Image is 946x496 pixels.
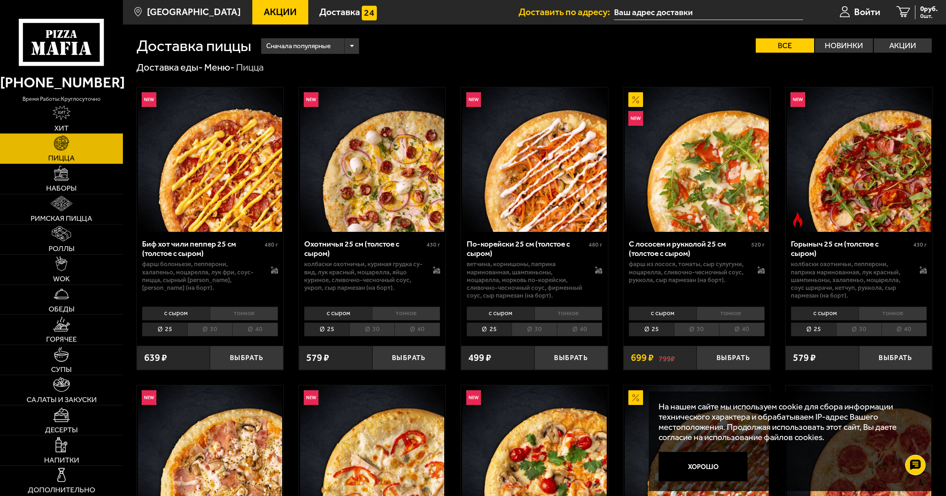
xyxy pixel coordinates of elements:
[786,87,932,232] a: НовинкаОстрое блюдоГорыныч 25 см (толстое с сыром)
[394,323,440,336] li: 40
[210,346,283,370] button: Выбрать
[45,426,78,434] span: Десерты
[264,7,297,17] span: Акции
[49,245,75,252] span: Роллы
[300,87,445,232] img: Охотничья 25 см (толстое с сыром)
[142,260,261,291] p: фарш болоньезе, пепперони, халапеньо, моцарелла, лук фри, соус-пицца, сырный [PERSON_NAME], [PERS...
[920,13,938,19] span: 0 шт.
[142,390,156,405] img: Новинка
[232,323,278,336] li: 40
[787,87,931,232] img: Горыныч 25 см (толстое с сыром)
[815,38,873,53] label: Новинки
[659,353,675,363] s: 799 ₽
[372,307,440,320] li: тонкое
[204,61,235,73] a: Меню-
[137,87,283,232] a: НовинкаБиф хот чили пеппер 25 см (толстое с сыром)
[854,7,880,17] span: Войти
[48,154,75,162] span: Пицца
[138,87,283,232] img: Биф хот чили пеппер 25 см (толстое с сыром)
[142,307,210,320] li: с сыром
[461,87,608,232] a: НовинкаПо-корейски 25 см (толстое с сыром)
[467,307,534,320] li: с сыром
[519,7,614,17] span: Доставить по адресу:
[859,307,927,320] li: тонкое
[27,396,97,403] span: Салаты и закуски
[53,275,70,282] span: WOK
[791,260,910,300] p: колбаски Охотничьи, пепперони, паприка маринованная, лук красный, шампиньоны, халапеньо, моцарелл...
[790,92,805,107] img: Новинка
[306,353,329,363] span: 579 ₽
[674,323,719,336] li: 30
[614,5,803,20] input: Ваш адрес доставки
[697,346,770,370] button: Выбрать
[31,215,92,222] span: Римская пицца
[266,37,331,56] span: Сначала популярные
[304,92,318,107] img: Новинка
[304,260,423,291] p: колбаски охотничьи, куриная грудка су-вид, лук красный, моцарелла, яйцо куриное, сливочно-чесночн...
[534,307,603,320] li: тонкое
[920,5,938,12] span: 0 руб.
[187,323,233,336] li: 30
[147,7,241,17] span: [GEOGRAPHIC_DATA]
[629,323,674,336] li: 25
[299,87,445,232] a: НовинкаОхотничья 25 см (толстое с сыром)
[659,402,918,443] p: На нашем сайте мы используем cookie для сбора информации технического характера и обрабатываем IP...
[304,323,349,336] li: 25
[210,307,278,320] li: тонкое
[44,456,79,464] span: Напитки
[628,111,643,126] img: Новинка
[144,353,167,363] span: 639 ₽
[349,323,395,336] li: 30
[756,38,814,53] label: Все
[791,239,911,258] div: Горыныч 25 см (толстое с сыром)
[319,7,360,17] span: Доставка
[467,323,512,336] li: 25
[142,323,187,336] li: 25
[790,212,805,227] img: Острое блюдо
[557,323,603,336] li: 40
[466,92,481,107] img: Новинка
[836,323,881,336] li: 30
[304,239,425,258] div: Охотничья 25 см (толстое с сыром)
[629,307,697,320] li: с сыром
[304,307,372,320] li: с сыром
[859,346,933,370] button: Выбрать
[623,87,770,232] a: АкционныйНовинкаС лососем и рукколой 25 см (толстое с сыром)
[791,307,859,320] li: с сыром
[427,241,440,248] span: 430 г
[265,241,278,248] span: 480 г
[751,241,765,248] span: 520 г
[236,61,264,73] div: Пицца
[629,260,748,284] p: фарш из лосося, томаты, сыр сулугуни, моцарелла, сливочно-чесночный соус, руккола, сыр пармезан (...
[512,323,557,336] li: 30
[534,346,608,370] button: Выбрать
[51,366,72,373] span: Супы
[881,323,927,336] li: 40
[142,92,156,107] img: Новинка
[304,390,318,405] img: Новинка
[719,323,765,336] li: 40
[628,92,643,107] img: Акционный
[589,241,602,248] span: 480 г
[913,241,927,248] span: 430 г
[46,336,77,343] span: Горячее
[659,452,747,481] button: Хорошо
[49,305,75,313] span: Обеды
[625,87,769,232] img: С лососем и рукколой 25 см (толстое с сыром)
[372,346,446,370] button: Выбрать
[54,125,69,132] span: Хит
[466,390,481,405] img: Новинка
[142,239,263,258] div: Биф хот чили пеппер 25 см (толстое с сыром)
[791,323,836,336] li: 25
[136,38,251,54] h1: Доставка пиццы
[697,307,765,320] li: тонкое
[136,61,203,73] a: Доставка еды-
[874,38,932,53] label: Акции
[467,239,587,258] div: По-корейски 25 см (толстое с сыром)
[362,6,376,20] img: 15daf4d41897b9f0e9f617042186c801.svg
[462,87,607,232] img: По-корейски 25 см (толстое с сыром)
[793,353,816,363] span: 579 ₽
[631,353,654,363] span: 699 ₽
[46,185,77,192] span: Наборы
[468,353,491,363] span: 499 ₽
